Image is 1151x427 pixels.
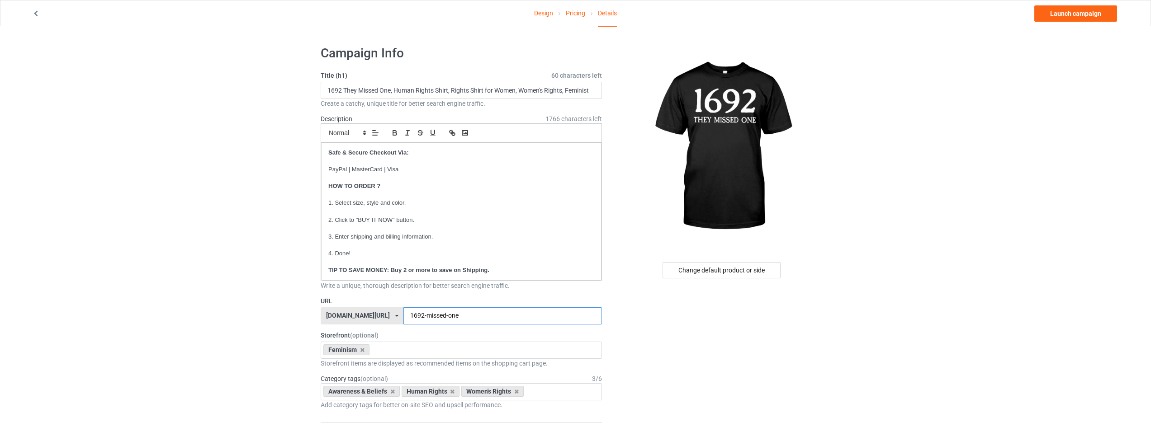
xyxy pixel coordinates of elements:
[545,114,602,123] span: 1766 characters left
[534,0,553,26] a: Design
[402,386,460,397] div: Human Rights
[328,233,594,241] p: 3. Enter shipping and billing information.
[321,71,602,80] label: Title (h1)
[328,249,594,258] p: 4. Done!
[321,331,602,340] label: Storefront
[321,296,602,305] label: URL
[323,344,369,355] div: Feminism
[328,267,489,273] strong: TIP TO SAVE MONEY: Buy 2 or more to save on Shipping.
[328,183,380,189] strong: HOW TO ORDER ?
[360,375,388,382] span: (optional)
[321,281,602,290] div: Write a unique, thorough description for better search engine traffic.
[328,216,594,225] p: 2. Click to "BUY IT NOW" button.
[326,312,390,319] div: [DOMAIN_NAME][URL]
[321,374,388,383] label: Category tags
[321,115,352,122] label: Description
[551,71,602,80] span: 60 characters left
[328,165,594,174] p: PayPal | MasterCard | Visa
[328,199,594,207] p: 1. Select size, style and color.
[321,45,602,61] h1: Campaign Info
[328,149,409,156] strong: Safe & Secure Checkout Via:
[323,386,400,397] div: Awareness & Beliefs
[566,0,585,26] a: Pricing
[592,374,602,383] div: 3 / 6
[321,400,602,409] div: Add category tags for better on-site SEO and upsell performance.
[350,332,379,339] span: (optional)
[461,386,524,397] div: Women's Rights
[321,359,602,368] div: Storefront items are displayed as recommended items on the shopping cart page.
[321,99,602,108] div: Create a catchy, unique title for better search engine traffic.
[598,0,617,27] div: Details
[663,262,781,278] div: Change default product or side
[1034,5,1117,22] a: Launch campaign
